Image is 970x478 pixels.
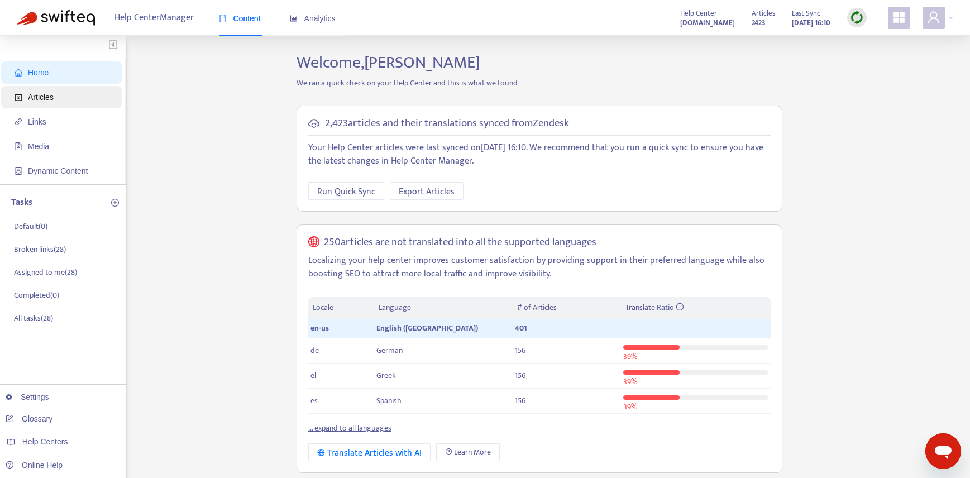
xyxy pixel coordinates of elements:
span: account-book [15,93,22,101]
span: global [308,236,319,249]
span: English ([GEOGRAPHIC_DATA]) [376,322,478,334]
span: Run Quick Sync [317,185,375,199]
span: Home [28,68,49,77]
span: Content [219,14,261,23]
iframe: Button to launch messaging window [925,433,961,469]
span: 39 % [623,350,637,363]
span: 156 [515,369,525,382]
span: 401 [515,322,527,334]
span: el [310,369,316,382]
span: container [15,167,22,175]
strong: [DOMAIN_NAME] [680,17,735,29]
p: Your Help Center articles were last synced on [DATE] 16:10 . We recommend that you run a quick sy... [308,141,771,168]
span: en-us [310,322,329,334]
span: Learn More [454,446,491,458]
span: 39 % [623,375,637,388]
h5: 2,423 articles and their translations synced from Zendesk [325,117,569,130]
strong: [DATE] 16:10 [792,17,830,29]
span: Export Articles [399,185,455,199]
img: Swifteq [17,10,95,26]
a: Online Help [6,461,63,470]
a: Glossary [6,414,52,423]
span: Spanish [376,394,402,407]
span: link [15,118,22,126]
img: sync.dc5367851b00ba804db3.png [850,11,864,25]
a: Learn More [436,443,500,461]
span: es [310,394,318,407]
div: Translate Ratio [625,302,766,314]
span: Analytics [290,14,336,23]
th: Locale [308,297,374,319]
span: user [927,11,940,24]
p: Completed ( 0 ) [14,289,59,301]
p: Assigned to me ( 28 ) [14,266,77,278]
button: Translate Articles with AI [308,443,431,461]
span: Last Sync [792,7,820,20]
p: Broken links ( 28 ) [14,243,66,255]
button: Run Quick Sync [308,182,384,200]
p: Default ( 0 ) [14,221,47,232]
span: Welcome, [PERSON_NAME] [297,49,480,77]
span: de [310,344,319,357]
span: area-chart [290,15,298,22]
span: 156 [515,394,525,407]
span: German [376,344,403,357]
strong: 2423 [752,17,766,29]
span: plus-circle [111,199,119,207]
span: Help Center [680,7,717,20]
p: We ran a quick check on your Help Center and this is what we found [288,77,791,89]
span: Links [28,117,46,126]
p: All tasks ( 28 ) [14,312,53,324]
a: Settings [6,393,49,401]
span: 156 [515,344,525,357]
span: cloud-sync [308,118,319,129]
span: Articles [752,7,775,20]
div: Translate Articles with AI [317,446,422,460]
span: home [15,69,22,77]
th: # of Articles [513,297,620,319]
span: Greek [376,369,396,382]
p: Tasks [11,196,32,209]
span: file-image [15,142,22,150]
h5: 250 articles are not translated into all the supported languages [324,236,596,249]
span: appstore [892,11,906,24]
span: book [219,15,227,22]
span: Dynamic Content [28,166,88,175]
a: [DOMAIN_NAME] [680,16,735,29]
span: Articles [28,93,54,102]
span: Media [28,142,49,151]
button: Export Articles [390,182,464,200]
span: Help Centers [22,437,68,446]
span: Help Center Manager [114,7,194,28]
p: Localizing your help center improves customer satisfaction by providing support in their preferre... [308,254,771,281]
a: ... expand to all languages [308,422,391,434]
span: 39 % [623,400,637,413]
th: Language [374,297,513,319]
